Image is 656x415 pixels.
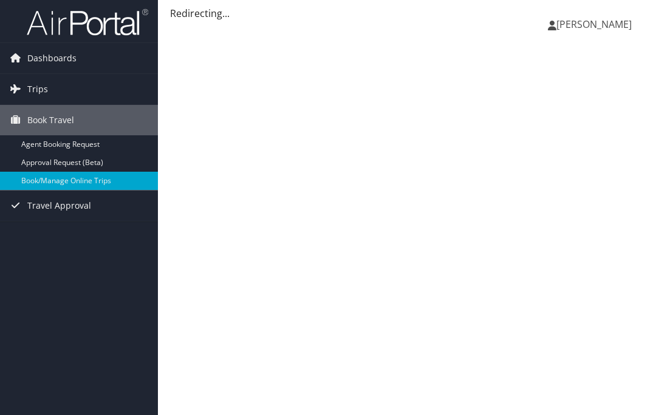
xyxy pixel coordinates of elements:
[27,191,91,221] span: Travel Approval
[170,6,644,21] div: Redirecting...
[27,74,48,104] span: Trips
[27,105,74,135] span: Book Travel
[556,18,632,31] span: [PERSON_NAME]
[27,8,148,36] img: airportal-logo.png
[27,43,77,73] span: Dashboards
[548,6,644,42] a: [PERSON_NAME]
